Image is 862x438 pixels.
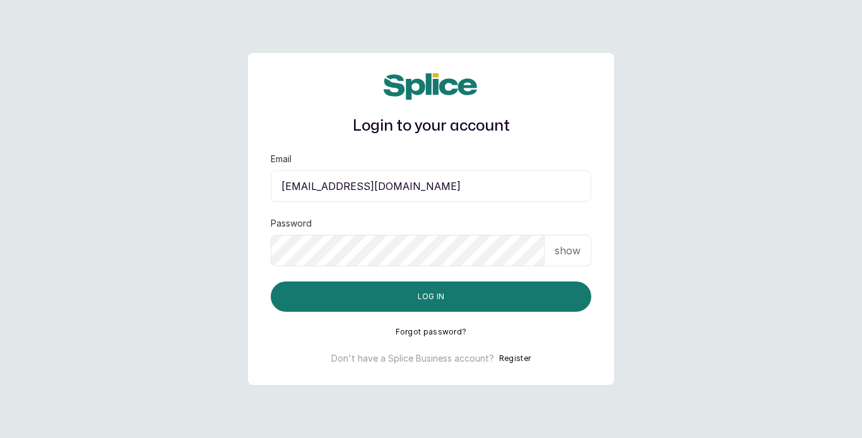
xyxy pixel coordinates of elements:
[271,153,292,165] label: Email
[271,115,591,138] h1: Login to your account
[271,170,591,202] input: email@acme.com
[555,243,581,258] p: show
[331,352,494,365] p: Don't have a Splice Business account?
[271,281,591,312] button: Log in
[396,327,467,337] button: Forgot password?
[271,217,312,230] label: Password
[499,352,531,365] button: Register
